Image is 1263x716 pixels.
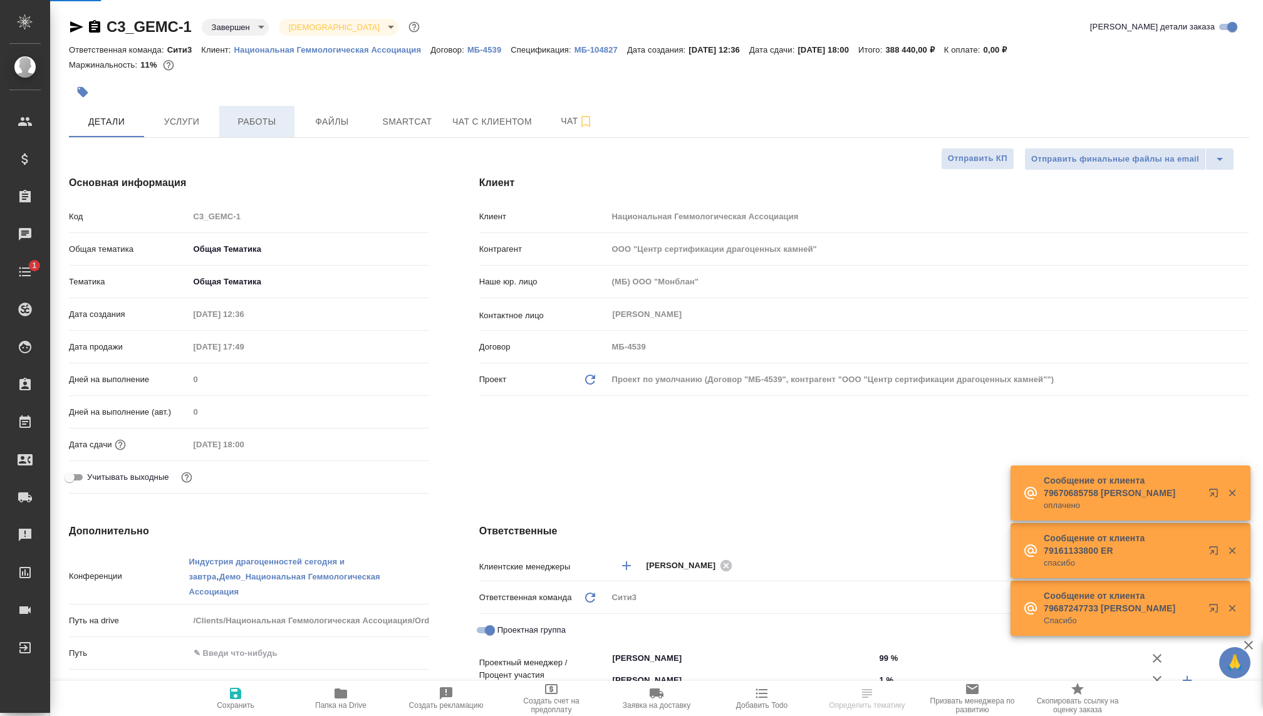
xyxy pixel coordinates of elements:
[608,207,1249,226] input: Пустое поле
[189,338,299,356] input: Пустое поле
[574,44,627,54] a: МБ-104827
[578,114,593,129] svg: Подписаться
[69,210,189,223] p: Код
[87,19,102,34] button: Скопировать ссылку
[3,256,47,288] a: 1
[112,437,128,453] button: Если добавить услуги и заполнить их объемом, то дата рассчитается автоматически
[167,45,202,54] p: Сити3
[608,587,1249,608] div: Сити3
[479,210,608,223] p: Клиент
[69,570,189,583] p: Конференции
[1219,603,1245,614] button: Закрыть
[189,435,299,454] input: Пустое поле
[497,624,566,636] span: Проектная группа
[288,681,393,716] button: Папка на Drive
[202,19,269,36] div: Завершен
[69,276,189,288] p: Тематика
[69,438,112,451] p: Дата сдачи
[24,259,44,272] span: 1
[189,207,429,226] input: Пустое поле
[377,114,437,130] span: Smartcat
[1044,474,1200,499] p: Сообщение от клиента 79670685758 [PERSON_NAME]
[858,45,885,54] p: Итого:
[574,45,627,54] p: МБ-104827
[302,114,362,130] span: Файлы
[69,680,189,692] p: Направление услуг
[868,679,870,682] button: Open
[611,551,642,581] button: Добавить менеджера
[1024,148,1206,170] button: Отправить финальные файлы на email
[69,45,167,54] p: Ответственная команда:
[69,524,429,539] h4: Дополнительно
[69,175,429,190] h4: Основная информация
[689,45,749,54] p: [DATE] 12:36
[69,243,189,256] p: Общая тематика
[140,60,160,70] p: 11%
[608,240,1249,258] input: Пустое поле
[217,701,254,710] span: Сохранить
[627,45,689,54] p: Дата создания:
[201,45,234,54] p: Клиент:
[189,644,429,662] input: ✎ Введи что-нибудь
[152,114,212,130] span: Услуги
[1201,538,1231,568] button: Открыть в новой вкладке
[984,45,1017,54] p: 0,00 ₽
[189,572,380,596] p: Демо_Национальная Геммологическая Ассоциация
[479,309,608,322] p: Контактное лицо
[227,114,287,130] span: Работы
[69,78,96,106] button: Добавить тэг
[506,697,596,714] span: Создать счет на предоплату
[479,243,608,256] p: Контрагент
[608,272,1249,291] input: Пустое поле
[1044,499,1200,512] p: оплачено
[875,649,1142,667] input: ✎ Введи что-нибудь
[608,369,1249,390] div: Проект по умолчанию (Договор "МБ-4539", контрагент "ООО "Центр сертификации драгоценных камней"")
[927,697,1017,714] span: Призвать менеджера по развитию
[749,45,798,54] p: Дата сдачи:
[604,681,709,716] button: Заявка на доставку
[875,671,1142,689] input: ✎ Введи что-нибудь
[183,681,288,716] button: Сохранить
[479,373,507,386] p: Проект
[107,18,192,35] a: C3_GEMC-1
[189,271,429,293] div: Общая Тематика
[479,276,608,288] p: Наше юр. лицо
[647,559,724,572] span: [PERSON_NAME]
[479,561,608,573] p: Клиентские менеджеры
[189,571,380,596] a: Демо_Национальная Геммологическая Ассоциация
[189,305,299,323] input: Пустое поле
[189,611,429,630] input: Пустое поле
[279,19,398,36] div: Завершен
[285,22,383,33] button: [DEMOGRAPHIC_DATA]
[69,60,140,70] p: Маржинальность:
[234,45,431,54] p: Национальная Геммологическая Ассоциация
[798,45,858,54] p: [DATE] 18:00
[1201,596,1231,626] button: Открыть в новой вкладке
[189,557,345,581] p: Индустрия драгоценностей сегодня и завтра
[216,571,219,581] span: ,
[194,680,414,692] div: ✎ Введи что-нибудь
[479,341,608,353] p: Договор
[709,681,814,716] button: Добавить Todo
[1219,487,1245,499] button: Закрыть
[1201,480,1231,511] button: Открыть в новой вкладке
[868,657,870,660] button: Open
[885,45,943,54] p: 388 440,00 ₽
[1044,557,1200,569] p: спасибо
[479,524,1249,539] h4: Ответственные
[69,406,189,418] p: Дней на выполнение (авт.)
[608,338,1249,356] input: Пустое поле
[179,469,195,485] button: Выбери, если сб и вс нужно считать рабочими днями для выполнения заказа.
[189,403,429,421] input: Пустое поле
[1024,148,1234,170] div: split button
[69,341,189,353] p: Дата продажи
[69,19,84,34] button: Скопировать ссылку для ЯМессенджера
[1219,545,1245,556] button: Закрыть
[479,591,572,604] p: Ответственная команда
[948,152,1007,166] span: Отправить КП
[920,681,1025,716] button: Призвать менеджера по развитию
[1044,532,1200,557] p: Сообщение от клиента 79161133800 ER
[452,114,532,130] span: Чат с клиентом
[69,647,189,660] p: Путь
[234,44,431,54] a: Национальная Геммологическая Ассоциация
